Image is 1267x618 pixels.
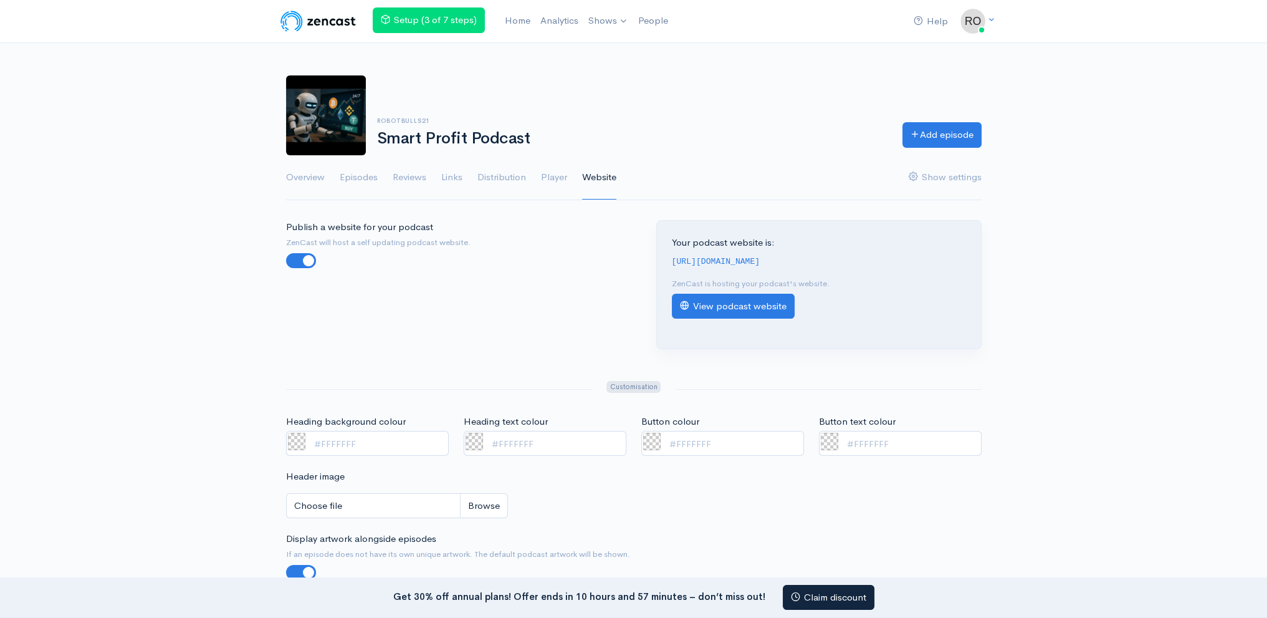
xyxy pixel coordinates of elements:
span: Customisation [606,381,661,393]
small: ZenCast will host a self updating podcast website. [286,236,626,249]
p: Your podcast website is: [672,236,966,250]
a: View podcast website [672,294,795,319]
a: Setup (3 of 7 steps) [373,7,485,33]
a: Distribution [477,155,526,200]
a: Reviews [393,155,426,200]
input: #FFFFFFF [464,431,626,456]
label: Button colour [641,415,699,429]
label: Heading text colour [464,415,548,429]
a: Overview [286,155,325,200]
a: Links [441,155,462,200]
label: Button text colour [819,415,896,429]
label: Publish a website for your podcast [286,220,433,234]
a: Analytics [535,7,583,34]
a: Show settings [909,155,982,200]
a: Episodes [340,155,378,200]
a: Add episode [902,122,982,148]
a: Claim discount [783,585,874,611]
label: Display artwork alongside episodes [286,532,436,546]
a: Home [500,7,535,34]
a: Shows [583,7,633,35]
a: Website [582,155,616,200]
input: #FFFFFFF [641,431,804,456]
h6: robotbulls21 [377,117,887,124]
p: ZenCast is hosting your podcast's website. [672,278,966,290]
strong: Get 30% off annual plans! Offer ends in 10 hours and 57 minutes – don’t miss out! [393,590,765,602]
img: ... [960,9,985,34]
img: ZenCast Logo [279,9,358,34]
label: Header image [286,470,345,484]
code: [URL][DOMAIN_NAME] [672,257,760,266]
a: People [633,7,673,34]
input: #FFFFFFF [286,431,449,456]
label: Heading background colour [286,415,406,429]
a: Help [909,8,953,35]
small: If an episode does not have its own unique artwork. The default podcast artwork will be shown. [286,548,982,561]
input: #FFFFFFF [819,431,982,456]
a: Player [541,155,567,200]
h1: Smart Profit Podcast [377,130,887,148]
